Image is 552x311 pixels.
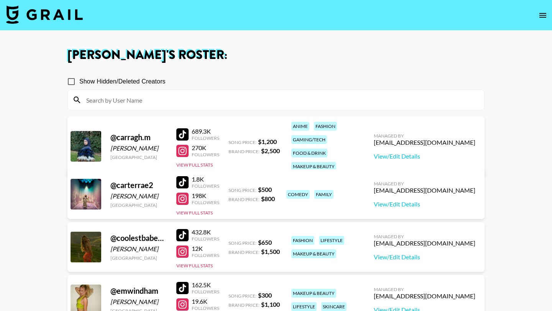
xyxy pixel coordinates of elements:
div: food & drink [291,149,327,157]
div: [PERSON_NAME] [110,298,167,306]
div: [GEOGRAPHIC_DATA] [110,154,167,160]
div: [EMAIL_ADDRESS][DOMAIN_NAME] [374,292,475,300]
div: makeup & beauty [291,162,336,171]
div: fashion [291,236,314,245]
span: Song Price: [228,293,256,299]
div: Managed By [374,286,475,292]
div: Followers [192,152,219,157]
div: Followers [192,236,219,242]
span: Brand Price: [228,149,260,154]
div: makeup & beauty [291,249,336,258]
img: Grail Talent [6,5,83,24]
h1: [PERSON_NAME] 's Roster: [67,49,485,61]
div: fashion [314,122,337,131]
div: [EMAIL_ADDRESS][DOMAIN_NAME] [374,187,475,194]
div: [PERSON_NAME] [110,192,167,200]
span: Show Hidden/Deleted Creators [79,77,166,86]
div: gaming/tech [291,135,327,144]
div: 270K [192,144,219,152]
span: Song Price: [228,187,256,193]
input: Search by User Name [82,94,480,106]
div: anime [291,122,309,131]
div: @ emwindham [110,286,167,296]
div: Followers [192,200,219,205]
div: skincare [321,302,347,311]
div: [EMAIL_ADDRESS][DOMAIN_NAME] [374,139,475,146]
strong: $ 2,500 [261,147,280,154]
div: 432.8K [192,228,219,236]
div: @ carterrae2 [110,180,167,190]
button: View Full Stats [176,210,213,216]
strong: $ 1,500 [261,248,280,255]
button: View Full Stats [176,162,213,168]
span: Brand Price: [228,249,260,255]
div: [GEOGRAPHIC_DATA] [110,255,167,261]
a: View/Edit Details [374,200,475,208]
div: @ carragh.m [110,133,167,142]
div: Managed By [374,234,475,239]
span: Brand Price: [228,302,260,308]
div: Managed By [374,133,475,139]
strong: $ 300 [258,291,272,299]
div: 1.8K [192,175,219,183]
div: makeup & beauty [291,289,336,298]
strong: $ 800 [261,195,275,202]
div: [PERSON_NAME] [110,144,167,152]
div: @ coolestbabeoutthere [110,233,167,243]
div: 12K [192,245,219,252]
div: [EMAIL_ADDRESS][DOMAIN_NAME] [374,239,475,247]
strong: $ 500 [258,186,272,193]
strong: $ 1,200 [258,138,277,145]
div: family [314,190,333,199]
div: Followers [192,183,219,189]
div: 198K [192,192,219,200]
button: View Full Stats [176,263,213,268]
div: Followers [192,135,219,141]
div: 19.6K [192,298,219,305]
div: comedy [286,190,310,199]
div: [GEOGRAPHIC_DATA] [110,202,167,208]
div: Followers [192,305,219,311]
strong: $ 1,100 [261,301,280,308]
span: Song Price: [228,139,256,145]
strong: $ 650 [258,239,272,246]
div: Followers [192,289,219,295]
div: [PERSON_NAME] [110,245,167,253]
button: open drawer [535,8,550,23]
div: lifestyle [319,236,344,245]
a: View/Edit Details [374,152,475,160]
div: Managed By [374,181,475,187]
span: Song Price: [228,240,256,246]
span: Brand Price: [228,196,260,202]
div: 689.3K [192,128,219,135]
div: Followers [192,252,219,258]
div: lifestyle [291,302,317,311]
a: View/Edit Details [374,253,475,261]
div: 162.5K [192,281,219,289]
